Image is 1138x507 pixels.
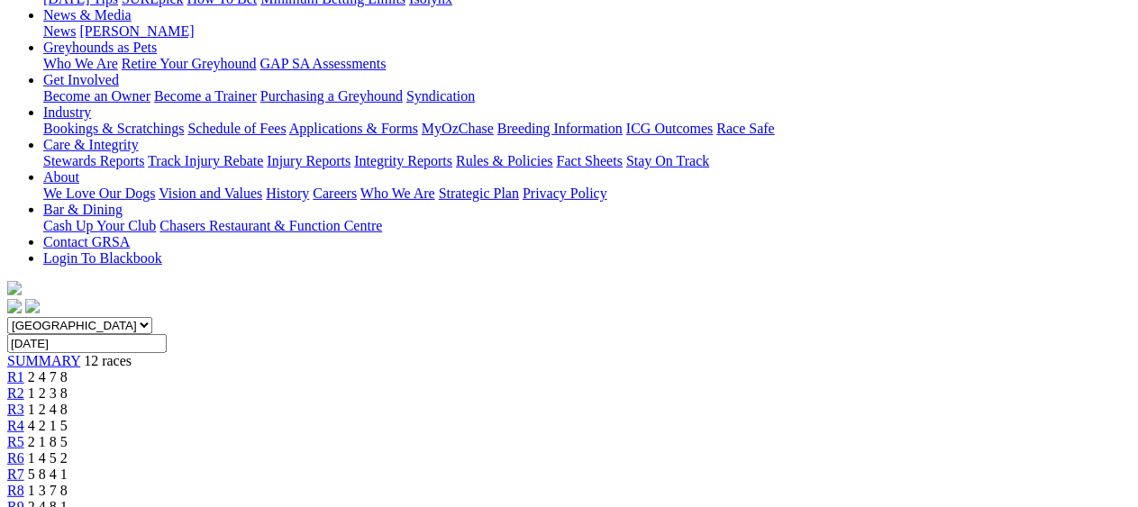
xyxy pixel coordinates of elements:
[28,434,68,449] span: 2 1 8 5
[43,186,155,201] a: We Love Our Dogs
[557,153,623,168] a: Fact Sheets
[43,72,119,87] a: Get Involved
[43,202,123,217] a: Bar & Dining
[523,186,607,201] a: Privacy Policy
[28,483,68,498] span: 1 3 7 8
[159,218,382,233] a: Chasers Restaurant & Function Centre
[43,23,76,39] a: News
[43,234,130,249] a: Contact GRSA
[43,104,91,120] a: Industry
[43,121,184,136] a: Bookings & Scratchings
[626,153,709,168] a: Stay On Track
[7,385,24,401] a: R2
[43,186,1131,202] div: About
[28,450,68,466] span: 1 4 5 2
[43,153,1131,169] div: Care & Integrity
[28,369,68,385] span: 2 4 7 8
[43,153,144,168] a: Stewards Reports
[7,353,80,368] a: SUMMARY
[260,56,387,71] a: GAP SA Assessments
[439,186,519,201] a: Strategic Plan
[43,40,157,55] a: Greyhounds as Pets
[122,56,257,71] a: Retire Your Greyhound
[159,186,262,201] a: Vision and Values
[43,218,1131,234] div: Bar & Dining
[43,56,118,71] a: Who We Are
[7,281,22,295] img: logo-grsa-white.png
[313,186,357,201] a: Careers
[43,23,1131,40] div: News & Media
[456,153,553,168] a: Rules & Policies
[43,169,79,185] a: About
[7,334,167,353] input: Select date
[148,153,263,168] a: Track Injury Rebate
[422,121,494,136] a: MyOzChase
[43,56,1131,72] div: Greyhounds as Pets
[28,385,68,401] span: 1 2 3 8
[25,299,40,313] img: twitter.svg
[7,466,24,482] a: R7
[360,186,435,201] a: Who We Are
[497,121,623,136] a: Breeding Information
[7,402,24,417] a: R3
[43,218,156,233] a: Cash Up Your Club
[7,418,24,433] a: R4
[28,402,68,417] span: 1 2 4 8
[626,121,713,136] a: ICG Outcomes
[716,121,774,136] a: Race Safe
[43,250,162,266] a: Login To Blackbook
[289,121,418,136] a: Applications & Forms
[43,137,139,152] a: Care & Integrity
[154,88,257,104] a: Become a Trainer
[7,369,24,385] a: R1
[406,88,475,104] a: Syndication
[43,88,1131,104] div: Get Involved
[84,353,132,368] span: 12 races
[7,299,22,313] img: facebook.svg
[266,186,309,201] a: History
[260,88,403,104] a: Purchasing a Greyhound
[79,23,194,39] a: [PERSON_NAME]
[7,434,24,449] a: R5
[7,483,24,498] a: R8
[187,121,286,136] a: Schedule of Fees
[267,153,351,168] a: Injury Reports
[28,418,68,433] span: 4 2 1 5
[354,153,452,168] a: Integrity Reports
[43,7,132,23] a: News & Media
[43,88,150,104] a: Become an Owner
[28,466,68,482] span: 5 8 4 1
[7,450,24,466] a: R6
[43,121,1131,137] div: Industry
